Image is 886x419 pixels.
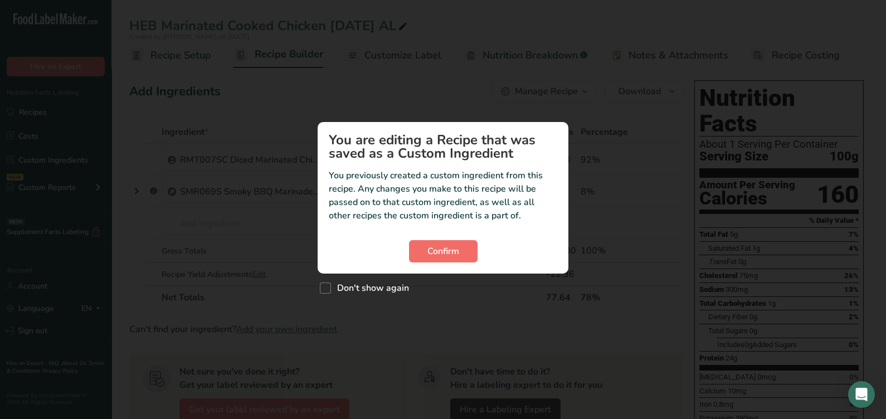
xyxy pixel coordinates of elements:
[409,240,478,262] button: Confirm
[329,169,557,222] p: You previously created a custom ingredient from this recipe. Any changes you make to this recipe ...
[848,381,875,408] div: Open Intercom Messenger
[329,133,557,160] h1: You are editing a Recipe that was saved as a Custom Ingredient
[427,245,459,258] span: Confirm
[331,282,409,294] span: Don't show again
